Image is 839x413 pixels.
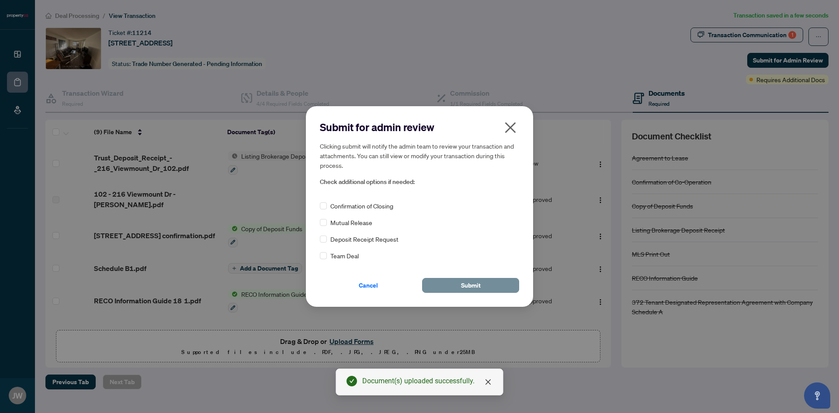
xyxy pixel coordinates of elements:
[330,218,372,227] span: Mutual Release
[320,177,519,187] span: Check additional options if needed:
[330,251,359,260] span: Team Deal
[359,278,378,292] span: Cancel
[320,141,519,170] h5: Clicking submit will notify the admin team to review your transaction and attachments. You can st...
[804,382,830,409] button: Open asap
[362,376,492,386] div: Document(s) uploaded successfully.
[347,376,357,386] span: check-circle
[330,201,393,211] span: Confirmation of Closing
[503,121,517,135] span: close
[320,278,417,293] button: Cancel
[461,278,481,292] span: Submit
[483,377,493,387] a: Close
[320,120,519,134] h2: Submit for admin review
[485,378,492,385] span: close
[330,234,399,244] span: Deposit Receipt Request
[422,278,519,293] button: Submit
